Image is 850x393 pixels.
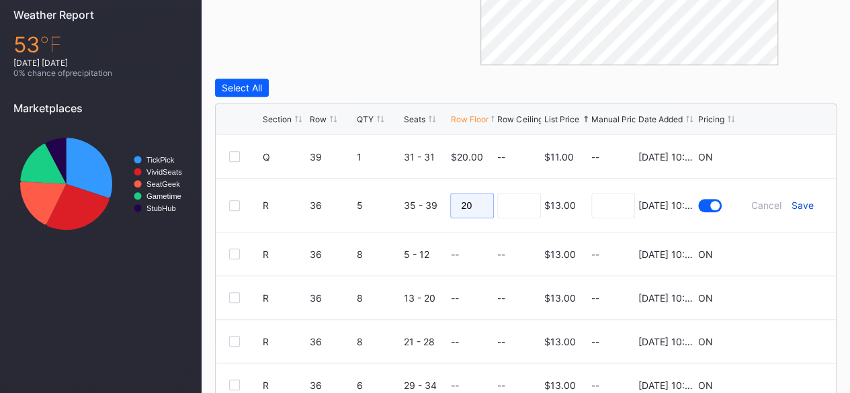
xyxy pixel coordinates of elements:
div: -- [591,249,635,260]
div: R [263,336,306,347]
div: Manual Price [591,114,641,124]
div: Seats [404,114,425,124]
div: 8 [357,292,400,304]
text: StubHub [146,204,176,212]
div: 31 - 31 [404,151,448,163]
div: Select All [222,82,262,93]
div: [DATE] [DATE] [13,58,188,68]
div: 36 [310,200,353,211]
div: 36 [310,292,353,304]
div: Weather Report [13,8,188,21]
div: 13 - 20 [404,292,448,304]
div: -- [591,336,635,347]
div: -- [591,292,635,304]
div: Row [310,114,327,124]
div: ON [698,249,713,260]
div: -- [450,249,458,260]
div: Date Added [638,114,683,124]
span: ℉ [40,32,62,58]
div: -- [497,292,505,304]
div: Section [263,114,292,124]
div: ON [698,151,713,163]
div: 6 [357,380,400,391]
div: 21 - 28 [404,336,448,347]
text: Gametime [146,192,181,200]
button: Select All [215,79,269,97]
div: R [263,380,306,391]
div: 39 [310,151,353,163]
div: R [263,200,306,211]
div: ON [698,292,713,304]
div: ON [698,380,713,391]
div: $13.00 [544,380,576,391]
div: -- [591,151,635,163]
div: $13.00 [544,249,576,260]
div: -- [450,336,458,347]
div: Q [263,151,306,163]
div: 36 [310,380,353,391]
div: QTY [357,114,374,124]
div: [DATE] 10:07AM [638,292,695,304]
div: 5 - 12 [404,249,448,260]
div: $13.00 [544,200,576,211]
div: $20.00 [450,151,482,163]
div: [DATE] 10:07AM [638,249,695,260]
div: Row Ceiling [497,114,542,124]
div: Row Floor [450,114,488,124]
div: 0 % chance of precipitation [13,68,188,78]
div: ON [698,336,713,347]
div: $11.00 [544,151,574,163]
div: [DATE] 10:07AM [638,200,695,211]
div: 1 [357,151,400,163]
div: List Price [544,114,579,124]
div: $13.00 [544,292,576,304]
div: -- [450,380,458,391]
div: $13.00 [544,336,576,347]
div: Cancel [751,200,781,211]
div: R [263,249,306,260]
div: Pricing [698,114,724,124]
div: 8 [357,336,400,347]
div: 8 [357,249,400,260]
div: -- [591,380,635,391]
div: -- [497,336,505,347]
text: TickPick [146,156,175,164]
text: SeatGeek [146,180,180,188]
div: -- [450,292,458,304]
div: [DATE] 10:07AM [638,151,695,163]
div: 36 [310,336,353,347]
svg: Chart title [13,125,188,243]
div: -- [497,249,505,260]
div: R [263,292,306,304]
text: VividSeats [146,168,182,176]
div: -- [497,151,505,163]
div: [DATE] 10:07AM [638,380,695,391]
div: 35 - 39 [404,200,448,211]
div: 5 [357,200,400,211]
div: 29 - 34 [404,380,448,391]
div: Marketplaces [13,101,188,115]
div: 53 [13,32,188,58]
div: -- [497,380,505,391]
div: Save [792,200,814,211]
div: 36 [310,249,353,260]
div: [DATE] 10:07AM [638,336,695,347]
